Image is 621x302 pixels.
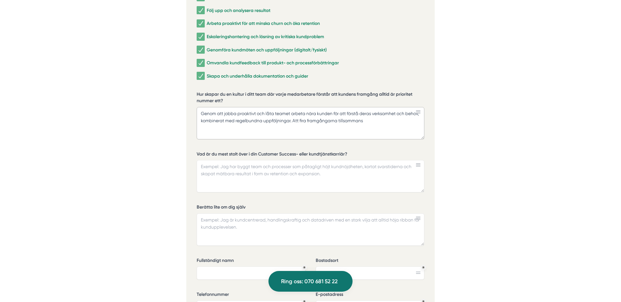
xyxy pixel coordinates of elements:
[197,60,204,66] input: Omvandla kundfeedback till produkt- och processförbättringar
[197,34,204,40] input: Eskaleringshantering och lösning av kritiska kundproblem
[197,291,305,299] label: Telefonnummer
[316,257,424,265] label: Bostadsort
[422,266,425,269] div: Obligatoriskt
[197,91,424,105] label: Hur skapar du en kultur i ditt team där varje medarbetare förstår att kundens framgång alltid är ...
[281,277,338,286] span: Ring oss: 070 681 52 22
[268,271,353,292] a: Ring oss: 070 681 52 22
[197,73,204,79] input: Skapa och underhålla dokumentation och guider
[197,7,204,14] input: Följ upp och analysera resultat
[197,204,424,212] label: Berätta lite om dig själv
[316,291,424,299] label: E-postadress
[303,266,306,269] div: Obligatoriskt
[197,151,424,159] label: Vad är du mest stolt över i din Customer Success- eller kundtjänstkarriär?
[197,257,305,265] label: Fullständigt namn
[197,47,204,53] input: Genomföra kundmöten och uppföljningar (digitalt/fysiskt)
[197,20,204,27] input: Arbeta proaktivt för att minska churn och öka retention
